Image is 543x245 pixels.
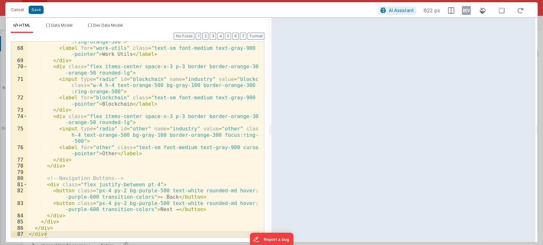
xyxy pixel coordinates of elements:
div: 86 [11,225,27,231]
div: 84 [11,213,27,219]
div: 78 [11,163,27,169]
button: 5 [225,33,231,40]
button: AI Assistant [378,6,416,15]
div: 81 [11,182,27,188]
div: 69 [11,57,27,64]
div: 85 [11,219,27,225]
span: HTML [19,23,31,28]
div: 79 [11,169,27,175]
div: 76 [11,144,27,157]
button: 4 [217,33,224,40]
button: 3 [210,33,216,40]
span: AI Assistant [389,8,414,13]
button: Cancel [8,5,27,14]
span: 822 px [424,7,440,14]
div: 68 [11,45,27,57]
div: 71 [11,76,27,95]
div: 83 [11,200,27,213]
div: 72 [11,95,27,107]
div: 73 [11,107,27,113]
button: 6 [232,33,239,40]
button: 7 [240,33,246,40]
div: 77 [11,157,27,163]
div: 87 [11,231,27,237]
button: Save [29,6,44,14]
button: Format [247,33,264,40]
div: 75 [11,126,27,144]
button: 1 [196,33,201,40]
button: 2 [202,33,208,40]
div: 80 [11,175,27,182]
div: 74 [11,113,27,126]
button: No Folds [174,33,194,40]
span: Data Model [51,23,73,28]
div: 70 [11,63,27,76]
span: Dev Data Model [93,23,123,28]
div: 82 [11,188,27,200]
